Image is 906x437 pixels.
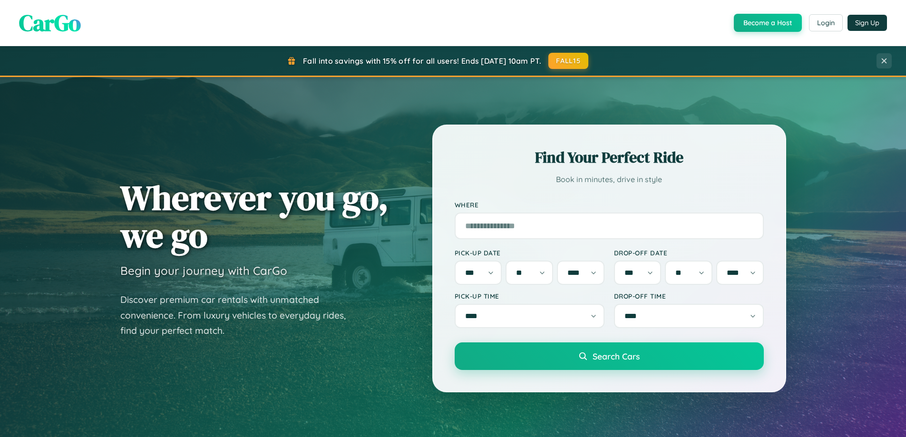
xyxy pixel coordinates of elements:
button: Login [809,14,843,31]
button: Sign Up [848,15,887,31]
span: Fall into savings with 15% off for all users! Ends [DATE] 10am PT. [303,56,541,66]
label: Drop-off Date [614,249,764,257]
h2: Find Your Perfect Ride [455,147,764,168]
label: Pick-up Date [455,249,604,257]
label: Drop-off Time [614,292,764,300]
label: Pick-up Time [455,292,604,300]
button: Become a Host [734,14,802,32]
h3: Begin your journey with CarGo [120,263,287,278]
button: FALL15 [548,53,588,69]
h1: Wherever you go, we go [120,179,389,254]
p: Discover premium car rentals with unmatched convenience. From luxury vehicles to everyday rides, ... [120,292,358,339]
button: Search Cars [455,342,764,370]
span: Search Cars [593,351,640,361]
label: Where [455,201,764,209]
span: CarGo [19,7,81,39]
p: Book in minutes, drive in style [455,173,764,186]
